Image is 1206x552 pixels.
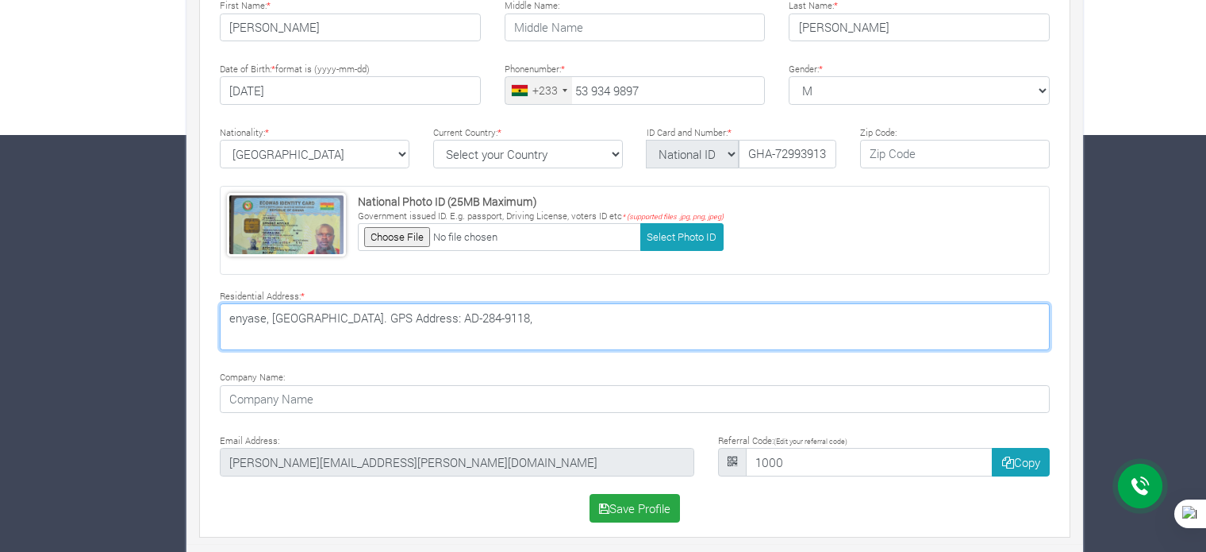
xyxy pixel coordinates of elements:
i: * (supported files .jpg, png, jpeg) [622,212,724,221]
div: Ghana (Gaana): +233 [505,77,572,104]
input: Company Name [220,385,1050,414]
label: Current Country: [433,126,501,140]
input: Last Name [789,14,1050,42]
input: Type Date of Birth (YYYY-MM-DD) [220,76,481,105]
p: Government issued ID. E.g. passport, Driving License, voters ID etc [358,210,724,223]
input: Phone Number [505,76,766,105]
input: First Name [220,14,481,42]
button: Select Photo ID [640,223,724,251]
input: Zip Code [860,140,1050,168]
label: Referral Code: [718,434,847,448]
div: +233 [532,82,558,98]
label: Company Name: [220,371,285,384]
label: ID Card and Number: [647,126,732,140]
input: ID Number [739,140,836,168]
input: Middle Name [505,14,766,42]
label: Date of Birth: format is (yyyy-mm-dd) [220,63,370,76]
label: Email Address: [220,434,279,448]
label: Zip Code: [860,126,897,140]
label: Residential Address: [220,290,305,303]
button: Save Profile [590,494,681,523]
button: Copy [992,448,1050,477]
small: (Edit your referral code) [774,437,847,446]
label: Gender: [789,63,823,76]
label: Nationality: [220,126,269,140]
label: Phonenumber: [505,63,565,76]
strong: National Photo ID (25MB Maximum) [358,194,537,209]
